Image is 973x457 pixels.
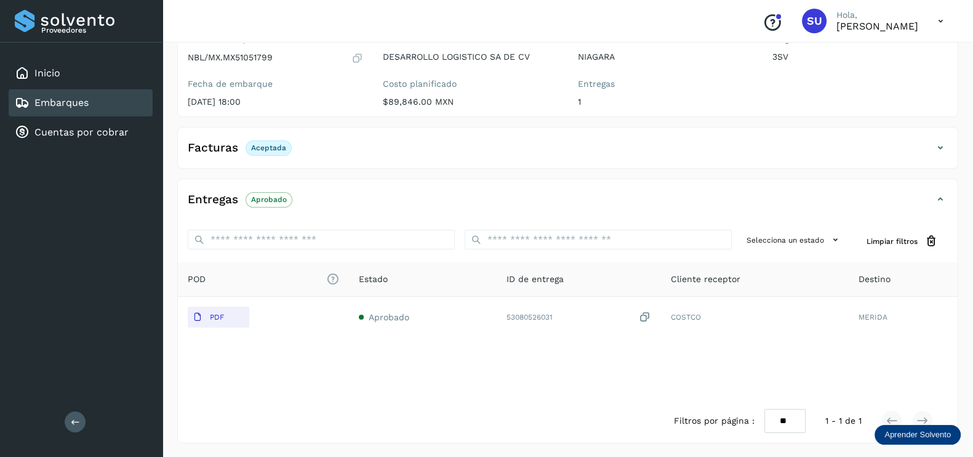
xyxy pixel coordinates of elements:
span: Filtros por página : [674,415,755,427]
span: POD [188,273,339,286]
span: Limpiar filtros [867,236,918,247]
div: Aprender Solvento [875,425,961,445]
div: Inicio [9,60,153,87]
span: 1 - 1 de 1 [825,415,862,427]
p: $89,846.00 MXN [383,97,558,107]
p: Proveedores [41,26,148,34]
span: Aprobado [369,312,409,322]
div: Embarques [9,89,153,116]
a: Cuentas por cobrar [34,126,129,138]
div: EntregasAprobado [178,189,958,220]
p: 3SV [772,52,948,62]
p: PDF [210,313,224,322]
p: NIAGARA [578,52,753,62]
p: NBL/MX.MX51051799 [188,52,273,63]
p: DESARROLLO LOGISTICO SA DE CV [383,52,558,62]
td: MERIDA [849,297,958,338]
h4: Entregas [188,193,238,207]
label: Fecha de embarque [188,79,363,89]
p: [DATE] 18:00 [188,97,363,107]
a: Inicio [34,67,60,79]
p: Aceptada [251,144,286,152]
td: COSTCO [661,297,849,338]
span: Destino [859,273,891,286]
button: PDF [188,307,249,328]
p: Hola, [836,10,918,20]
div: Cuentas por cobrar [9,119,153,146]
p: Aprender Solvento [884,430,951,440]
label: Costo planificado [383,79,558,89]
div: 53080526031 [507,311,651,324]
div: FacturasAceptada [178,137,958,168]
a: Embarques [34,97,89,108]
span: ID de entrega [507,273,564,286]
h4: Facturas [188,141,238,155]
p: Aprobado [251,195,287,204]
span: Cliente receptor [671,273,740,286]
p: Sayra Ugalde [836,20,918,32]
p: 1 [578,97,753,107]
button: Limpiar filtros [857,230,948,253]
button: Selecciona un estado [742,230,847,250]
label: Entregas [578,79,753,89]
span: Estado [359,273,388,286]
